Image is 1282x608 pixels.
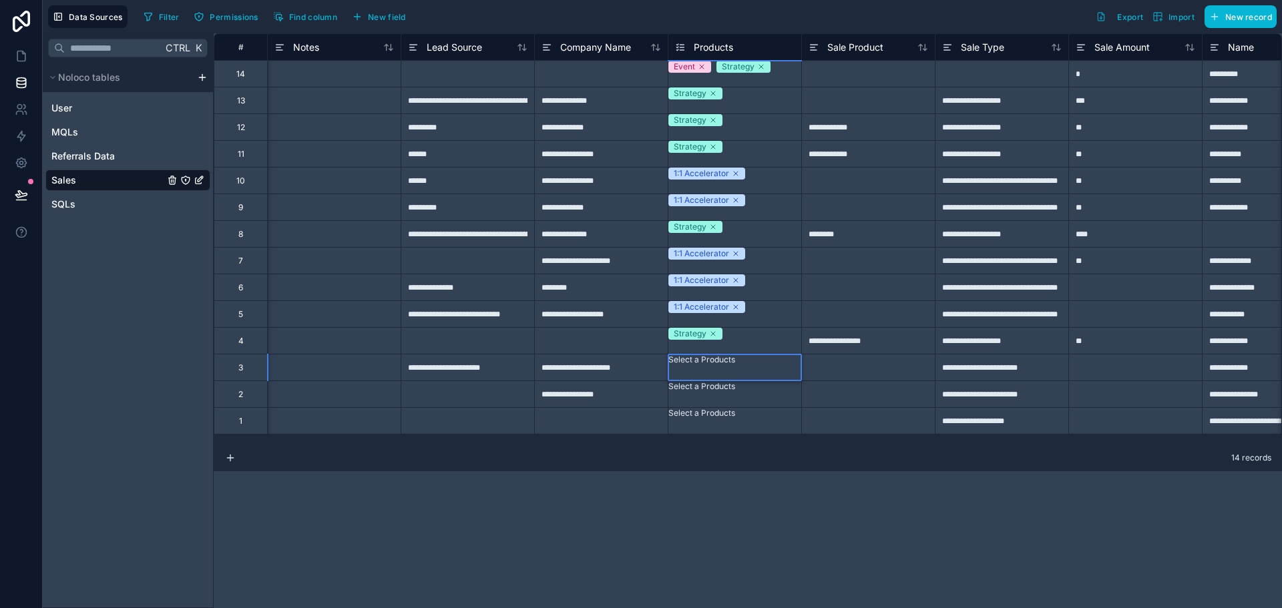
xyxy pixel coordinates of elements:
div: 10 [236,176,245,186]
button: Find column [268,7,342,27]
div: Strategy [674,87,706,99]
span: Sale Product [827,41,883,54]
div: 1:1 Accelerator [674,168,729,180]
div: 13 [237,95,245,106]
button: Filter [138,7,184,27]
div: 7 [238,256,243,266]
span: Sale Amount [1094,41,1150,54]
div: 6 [238,282,243,293]
div: Event [674,61,695,73]
div: # [224,42,257,52]
div: 12 [237,122,245,133]
span: Products [694,41,733,54]
a: New record [1199,5,1277,28]
span: Permissions [210,12,258,22]
div: 3 [238,362,243,373]
div: Strategy [674,221,706,233]
button: New field [347,7,411,27]
div: Select a Products [668,408,801,418]
div: Strategy [674,114,706,126]
div: 1:1 Accelerator [674,248,729,260]
div: 1:1 Accelerator [674,274,729,286]
button: Permissions [189,7,262,27]
span: Company Name [560,41,631,54]
div: Strategy [674,328,706,340]
span: Ctrl [164,39,192,56]
div: 2 [238,389,243,400]
span: Lead Source [427,41,482,54]
span: Sale Type [961,41,1004,54]
div: 11 [238,149,244,160]
div: 1:1 Accelerator [674,194,729,206]
div: 4 [238,336,244,346]
span: Import [1168,12,1195,22]
span: Export [1117,12,1143,22]
span: New record [1225,12,1272,22]
div: Strategy [674,141,706,153]
div: 1:1 Accelerator [674,301,729,313]
button: Import [1148,5,1199,28]
span: 14 records [1231,452,1271,463]
button: Data Sources [48,5,128,28]
button: New record [1205,5,1277,28]
div: 8 [238,229,243,240]
span: New field [368,12,406,22]
span: Notes [293,41,319,54]
span: Name [1228,41,1254,54]
div: 9 [238,202,243,213]
div: 1 [239,416,242,426]
span: Find column [289,12,337,22]
span: K [194,43,203,53]
div: 14 [236,69,245,79]
span: Filter [159,12,180,22]
div: 5 [238,309,243,320]
button: Export [1091,5,1148,28]
a: Permissions [189,7,268,27]
span: Data Sources [69,12,123,22]
div: Select a Products [668,354,801,365]
div: Strategy [722,61,755,73]
div: Select a Products [668,381,801,392]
